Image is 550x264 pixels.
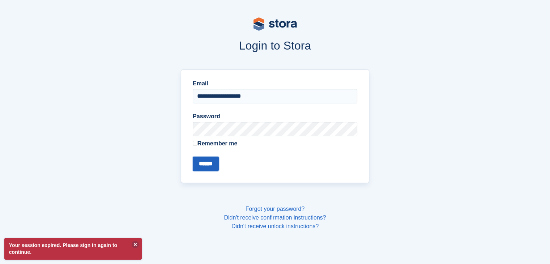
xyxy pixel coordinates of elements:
[193,141,197,145] input: Remember me
[224,214,326,221] a: Didn't receive confirmation instructions?
[253,17,297,31] img: stora-logo-53a41332b3708ae10de48c4981b4e9114cc0af31d8433b30ea865607fb682f29.svg
[43,39,507,52] h1: Login to Stora
[193,79,357,88] label: Email
[193,139,357,148] label: Remember me
[193,112,357,121] label: Password
[4,238,142,260] p: Your session expired. Please sign in again to continue.
[246,206,305,212] a: Forgot your password?
[231,223,319,229] a: Didn't receive unlock instructions?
